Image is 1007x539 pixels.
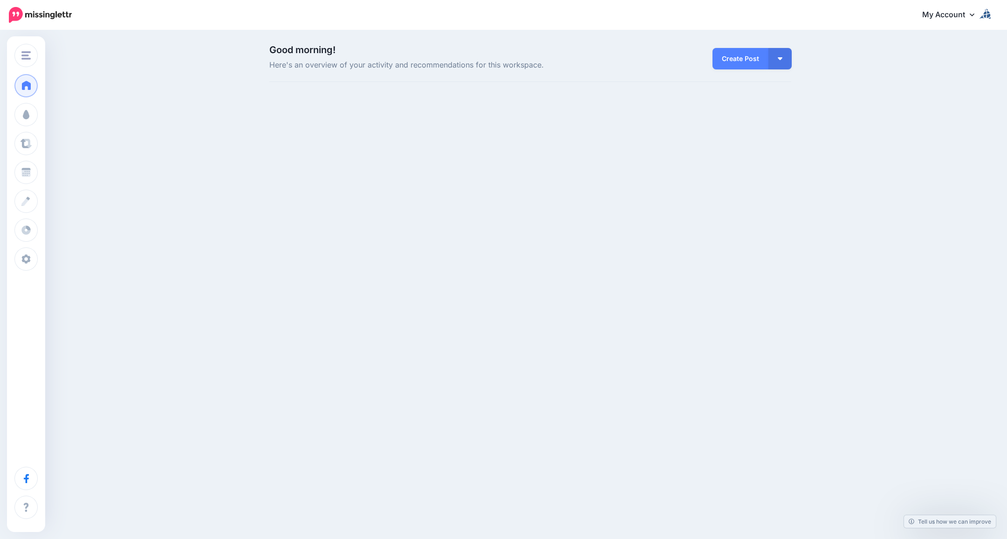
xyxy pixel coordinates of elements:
span: Here's an overview of your activity and recommendations for this workspace. [269,59,613,71]
span: Good morning! [269,44,336,55]
img: Missinglettr [9,7,72,23]
a: My Account [913,4,993,27]
a: Create Post [712,48,768,69]
img: menu.png [21,51,31,60]
a: Tell us how we can improve [904,515,996,528]
img: arrow-down-white.png [778,57,782,60]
